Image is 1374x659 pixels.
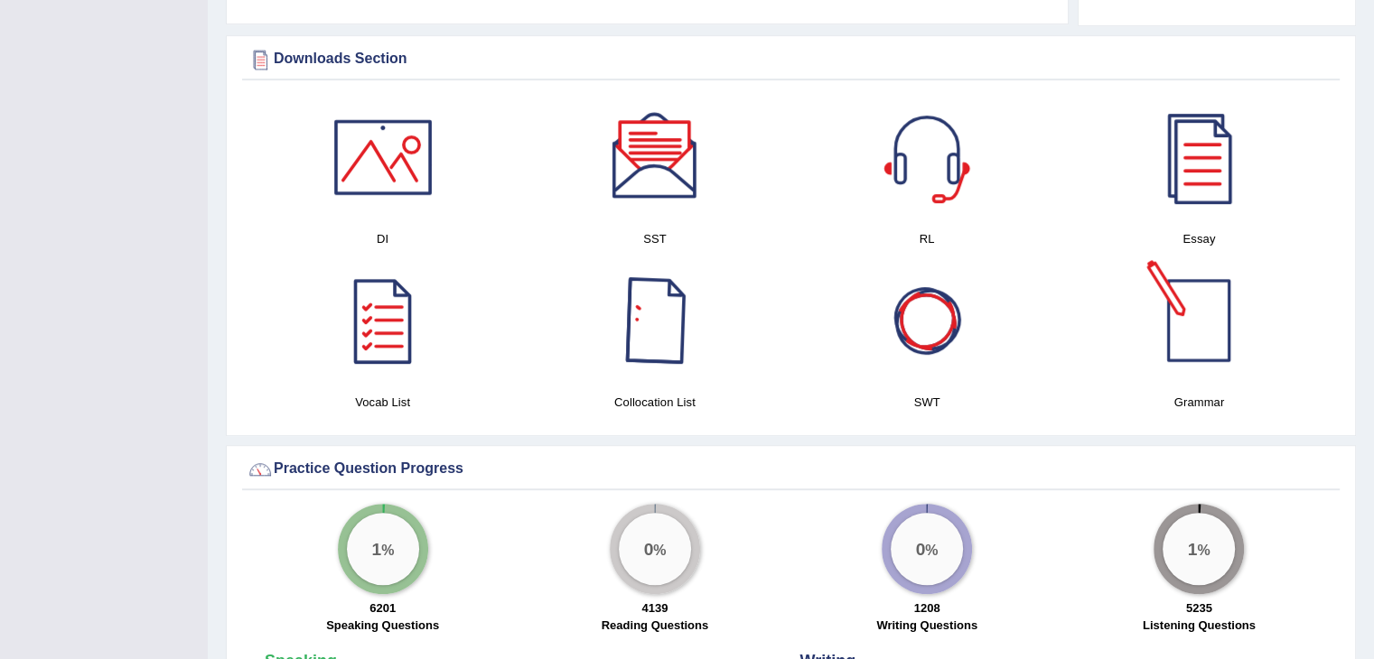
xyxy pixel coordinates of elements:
strong: 4139 [641,601,668,615]
label: Speaking Questions [326,617,439,634]
strong: 1208 [914,601,940,615]
strong: 5235 [1186,601,1212,615]
label: Reading Questions [602,617,708,634]
h4: Vocab List [256,393,509,412]
div: % [619,513,691,585]
label: Listening Questions [1143,617,1256,634]
h4: Essay [1072,229,1326,248]
strong: 6201 [369,601,396,615]
h4: Grammar [1072,393,1326,412]
div: % [1163,513,1235,585]
h4: Collocation List [528,393,781,412]
big: 1 [1188,539,1198,559]
h4: RL [800,229,1054,248]
big: 1 [371,539,381,559]
big: 0 [916,539,926,559]
h4: SST [528,229,781,248]
big: 0 [643,539,653,559]
div: Downloads Section [247,46,1335,73]
h4: DI [256,229,509,248]
div: % [891,513,963,585]
h4: SWT [800,393,1054,412]
div: % [347,513,419,585]
div: Practice Question Progress [247,456,1335,483]
label: Writing Questions [876,617,977,634]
